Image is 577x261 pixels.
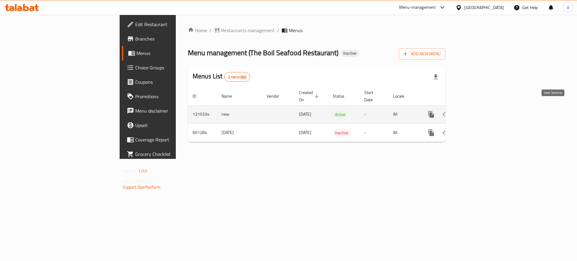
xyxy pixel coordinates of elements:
li: / [277,27,279,34]
td: All [388,105,419,123]
a: Upsell [122,118,216,132]
span: Vendor [267,93,287,100]
a: Support.OpsPlatform [123,183,161,191]
span: [DATE] [299,110,311,118]
span: Grocery Checklist [135,150,211,158]
td: All [388,123,419,142]
span: Choice Groups [135,64,211,71]
div: Inactive [341,50,359,57]
span: Menus [136,50,211,57]
a: Promotions [122,89,216,104]
td: - [359,123,388,142]
span: Branches [135,35,211,42]
span: Menus [289,27,303,34]
span: Inactive [333,129,351,136]
span: Edit Restaurant [135,21,211,28]
a: Grocery Checklist [122,147,216,161]
button: more [424,107,438,122]
a: Menus [122,46,216,60]
a: Coupons [122,75,216,89]
th: Actions [419,87,487,105]
span: Menu disclaimer [135,107,211,114]
span: Add New Menu [404,50,441,58]
span: Version: [123,167,137,175]
span: Name [221,93,240,100]
div: [GEOGRAPHIC_DATA] [464,4,504,11]
span: [DATE] [299,129,311,136]
span: ID [193,93,204,100]
td: new [217,105,262,123]
span: Start Date [364,89,381,103]
a: Edit Restaurant [122,17,216,32]
span: Status [333,93,352,100]
a: Choice Groups [122,60,216,75]
span: 1.0.0 [138,167,148,175]
a: Restaurants management [214,27,275,34]
span: Active [333,111,348,118]
span: Coverage Report [135,136,211,143]
a: Menu disclaimer [122,104,216,118]
span: Get support on: [123,177,150,185]
span: Coupons [135,78,211,86]
span: Menu management ( The Boil Seafood Restaurant ) [188,46,338,59]
div: Menu-management [399,4,436,11]
a: Coverage Report [122,132,216,147]
button: more [424,126,438,140]
span: Inactive [341,51,359,56]
nav: breadcrumb [188,27,445,34]
div: Export file [429,70,443,84]
span: 2 record(s) [224,74,250,80]
table: enhanced table [188,87,487,142]
h2: Menus List [193,72,250,82]
span: Upsell [135,122,211,129]
span: Promotions [135,93,211,100]
span: Locale [393,93,412,100]
div: Total records count [224,72,250,82]
button: Change Status [438,107,453,122]
a: Branches [122,32,216,46]
button: Add New Menu [399,48,445,59]
span: Created On [299,89,321,103]
span: Restaurants management [221,27,275,34]
span: A [567,4,569,11]
td: [DATE] [217,123,262,142]
td: - [359,105,388,123]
